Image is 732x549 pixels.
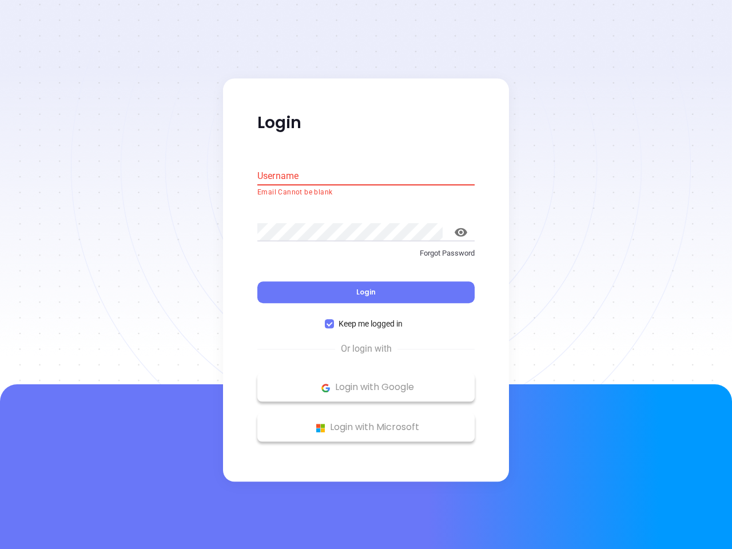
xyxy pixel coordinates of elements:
p: Login with Google [263,379,469,396]
img: Google Logo [319,381,333,395]
button: Google Logo Login with Google [257,373,475,402]
img: Microsoft Logo [313,421,328,435]
span: Login [356,288,376,297]
span: Keep me logged in [334,318,407,331]
p: Email Cannot be blank [257,187,475,198]
span: Or login with [335,343,397,356]
button: Login [257,282,475,304]
p: Login [257,113,475,133]
button: toggle password visibility [447,218,475,246]
button: Microsoft Logo Login with Microsoft [257,413,475,442]
a: Forgot Password [257,248,475,268]
p: Login with Microsoft [263,419,469,436]
p: Forgot Password [257,248,475,259]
